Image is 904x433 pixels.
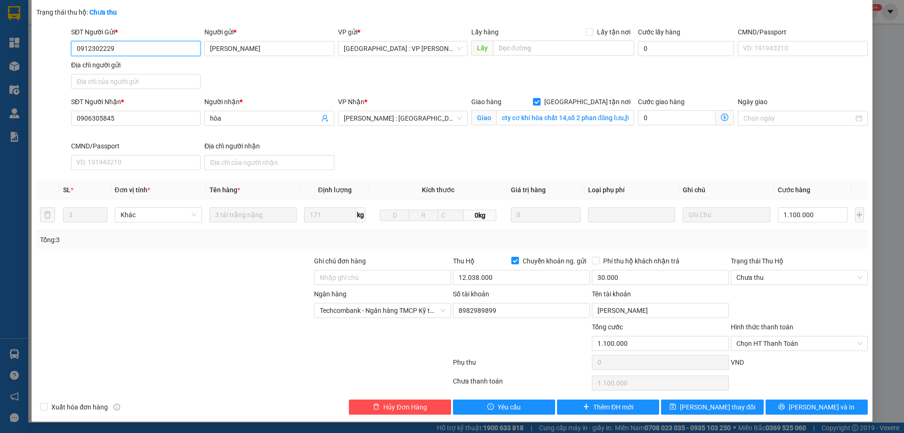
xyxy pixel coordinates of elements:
button: delete [40,207,55,222]
div: Phụ thu [452,357,591,374]
span: Techcombank - Ngân hàng TMCP Kỹ thương Việt Nam [320,303,445,318]
input: D [380,210,409,221]
input: Giao tận nơi [496,110,634,125]
div: CMND/Passport [71,141,201,151]
div: Trạng thái Thu Hộ [731,256,868,266]
label: Ngày giao [738,98,767,106]
input: Địa chỉ của người nhận [204,155,334,170]
div: Địa chỉ người gửi [71,60,201,70]
input: Địa chỉ của người gửi [71,74,201,89]
span: Thêm ĐH mới [593,402,633,412]
label: Hình thức thanh toán [731,323,793,331]
input: R [409,210,438,221]
span: SL [63,186,71,194]
span: Yêu cầu [498,402,521,412]
span: dollar-circle [721,114,728,121]
label: Số tài khoản [453,290,489,298]
div: SĐT Người Nhận [71,97,201,107]
span: Thu Hộ [453,257,475,265]
div: Địa chỉ người nhận [204,141,334,151]
input: C [437,210,464,221]
input: Số tài khoản [453,303,590,318]
span: Tên hàng [210,186,240,194]
span: Lấy hàng [471,28,499,36]
span: Cước hàng [778,186,810,194]
span: Định lượng [318,186,351,194]
button: printer[PERSON_NAME] và In [766,400,868,415]
span: Đơn vị tính [115,186,150,194]
label: Cước giao hàng [638,98,685,106]
div: Trạng thái thu hộ: [36,7,208,17]
span: [PERSON_NAME] thay đổi [680,402,755,412]
button: deleteHủy Đơn Hàng [349,400,451,415]
input: Ngày giao [743,113,853,123]
span: 0kg [464,210,496,221]
span: plus [583,403,589,411]
span: Khác [121,208,196,222]
span: Chọn HT Thanh Toán [736,336,862,351]
div: Tổng: 3 [40,235,349,245]
button: save[PERSON_NAME] thay đổi [661,400,763,415]
span: Xuất hóa đơn hàng [48,402,112,412]
span: Chuyển khoản ng. gửi [519,256,590,266]
label: Cước lấy hàng [638,28,680,36]
span: VND [731,359,744,366]
button: exclamation-circleYêu cầu [453,400,555,415]
div: Người nhận [204,97,334,107]
label: Ngân hàng [314,290,347,298]
input: Ghi chú đơn hàng [314,270,451,285]
label: Tên tài khoản [592,290,631,298]
input: Cước giao hàng [638,110,716,125]
div: SĐT Người Gửi [71,27,201,37]
span: exclamation-circle [487,403,494,411]
span: kg [356,207,365,222]
th: Ghi chú [679,181,774,199]
span: info-circle [113,404,120,410]
div: Chưa thanh toán [452,376,591,392]
span: user-add [321,114,329,122]
span: delete [373,403,379,411]
span: Kích thước [422,186,454,194]
input: Dọc đường [493,41,634,56]
input: 0 [511,207,581,222]
button: plus [855,207,864,222]
span: Giao hàng [471,98,501,106]
span: Lấy [471,41,493,56]
span: Hồ Chí Minh : Kho Quận 12 [344,111,462,125]
span: [GEOGRAPHIC_DATA] tận nơi [541,97,634,107]
th: Loại phụ phí [584,181,679,199]
div: CMND/Passport [738,27,867,37]
button: plusThêm ĐH mới [557,400,659,415]
b: Chưa thu [89,8,117,16]
span: Giá trị hàng [511,186,546,194]
span: printer [778,403,785,411]
input: Cước lấy hàng [638,41,734,56]
span: Lấy tận nơi [593,27,634,37]
span: Hà Nội : VP Hoàng Mai [344,41,462,56]
input: Tên tài khoản [592,303,729,318]
input: VD: Bàn, Ghế [210,207,297,222]
div: VP gửi [338,27,468,37]
input: Ghi Chú [683,207,770,222]
span: Chưa thu [736,270,862,285]
label: Ghi chú đơn hàng [314,257,366,265]
span: save [670,403,676,411]
span: Tổng cước [592,323,623,331]
div: Người gửi [204,27,334,37]
span: Hủy Đơn Hàng [383,402,427,412]
span: [PERSON_NAME] và In [789,402,855,412]
span: VP Nhận [338,98,364,106]
span: Giao [471,110,496,125]
span: Phí thu hộ khách nhận trả [599,256,683,266]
